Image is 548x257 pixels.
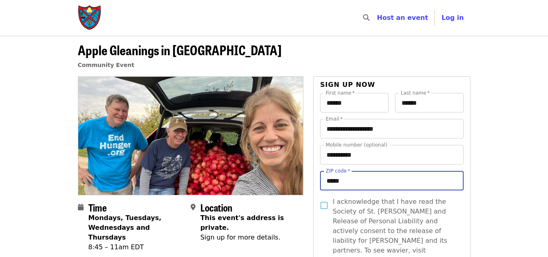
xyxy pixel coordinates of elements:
div: 8:45 – 11am EDT [88,242,184,252]
input: Mobile number (optional) [320,145,463,164]
label: First name [326,91,355,95]
span: Sign up now [320,81,375,89]
input: First name [320,93,389,112]
span: Location [200,200,232,214]
a: Community Event [78,62,134,68]
img: Society of St. Andrew - Home [78,5,102,31]
span: Log in [441,14,464,22]
i: map-marker-alt icon [191,203,196,211]
span: This event's address is private. [200,214,284,231]
span: Sign up for more details. [200,233,280,241]
input: Email [320,119,463,138]
i: search icon [363,14,370,22]
input: Last name [395,93,464,112]
button: Log in [435,10,470,26]
img: Apple Gleanings in Hamilton County organized by Society of St. Andrew [78,77,303,194]
span: Time [88,200,107,214]
i: calendar icon [78,203,84,211]
label: Last name [401,91,430,95]
label: ZIP code [326,168,350,173]
input: Search [374,8,381,28]
input: ZIP code [320,171,463,190]
strong: Mondays, Tuesdays, Wednesdays and Thursdays [88,214,161,241]
a: Host an event [377,14,428,22]
label: Mobile number (optional) [326,143,387,147]
label: Email [326,117,343,121]
span: Apple Gleanings in [GEOGRAPHIC_DATA] [78,40,282,59]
